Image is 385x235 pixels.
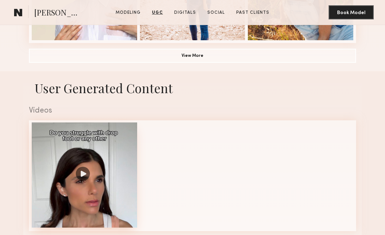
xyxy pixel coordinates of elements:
[149,10,166,16] a: UGC
[204,10,228,16] a: Social
[233,10,272,16] a: Past Clients
[34,7,83,19] span: [PERSON_NAME]
[329,9,374,15] a: Book Model
[29,107,356,115] div: Videos
[329,5,374,19] button: Book Model
[113,10,143,16] a: Modeling
[29,49,356,63] button: View More
[171,10,199,16] a: Digitals
[23,80,362,96] h1: User Generated Content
